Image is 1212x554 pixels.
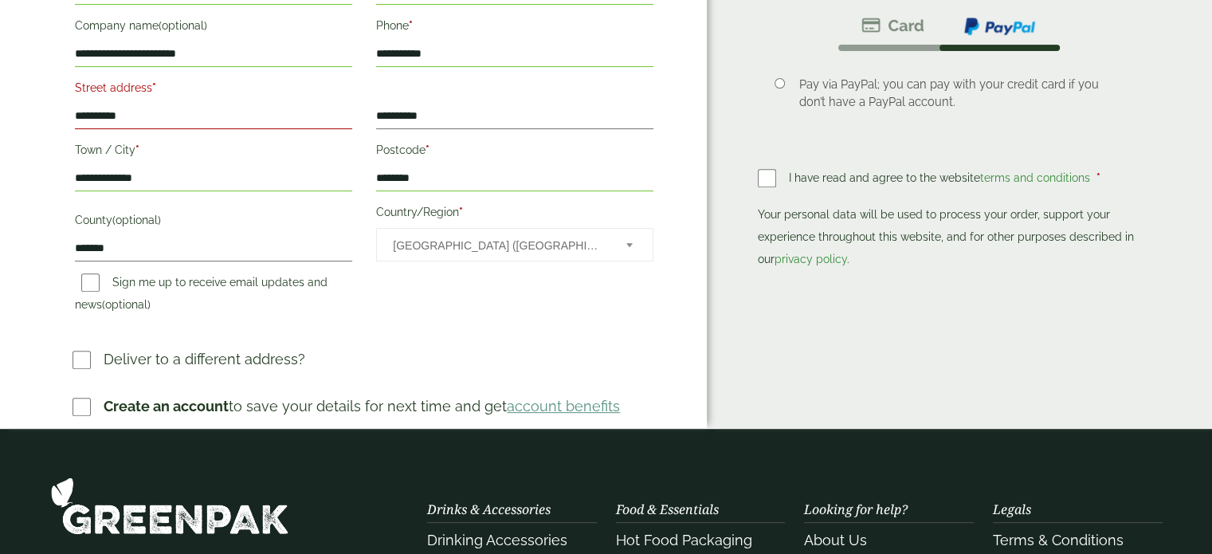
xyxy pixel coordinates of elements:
a: privacy policy [775,253,847,265]
span: (optional) [159,19,207,32]
a: terms and conditions [980,171,1090,184]
p: Deliver to a different address? [104,348,305,370]
label: Company name [75,14,352,41]
img: GreenPak Supplies [50,477,289,535]
a: Terms & Conditions [993,532,1124,548]
abbr: required [1096,171,1100,184]
span: (optional) [102,298,151,311]
span: Country/Region [376,228,653,261]
label: Country/Region [376,201,653,228]
abbr: required [459,206,463,218]
p: Your personal data will be used to process your order, support your experience throughout this we... [758,203,1139,270]
a: account benefits [507,398,620,415]
input: Sign me up to receive email updates and news(optional) [81,273,100,292]
strong: Create an account [104,398,229,415]
label: County [75,209,352,236]
label: Sign me up to receive email updates and news [75,276,328,316]
span: I have read and agree to the website [789,171,1093,184]
span: (optional) [112,214,161,226]
label: Postcode [376,139,653,166]
label: Town / City [75,139,352,166]
img: stripe.png [861,16,924,35]
abbr: required [426,143,429,156]
iframe: PayPal [758,275,1139,311]
span: United Kingdom (UK) [393,229,605,262]
abbr: required [152,81,156,94]
label: Street address [75,77,352,104]
abbr: required [135,143,139,156]
a: About Us [804,532,867,548]
abbr: required [409,19,413,32]
img: ppcp-gateway.png [963,16,1037,37]
label: Phone [376,14,653,41]
a: Drinking Accessories [427,532,567,548]
p: to save your details for next time and get [104,395,620,417]
a: Hot Food Packaging [616,532,752,548]
p: Pay via PayPal; you can pay with your credit card if you don’t have a PayPal account. [799,76,1115,111]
